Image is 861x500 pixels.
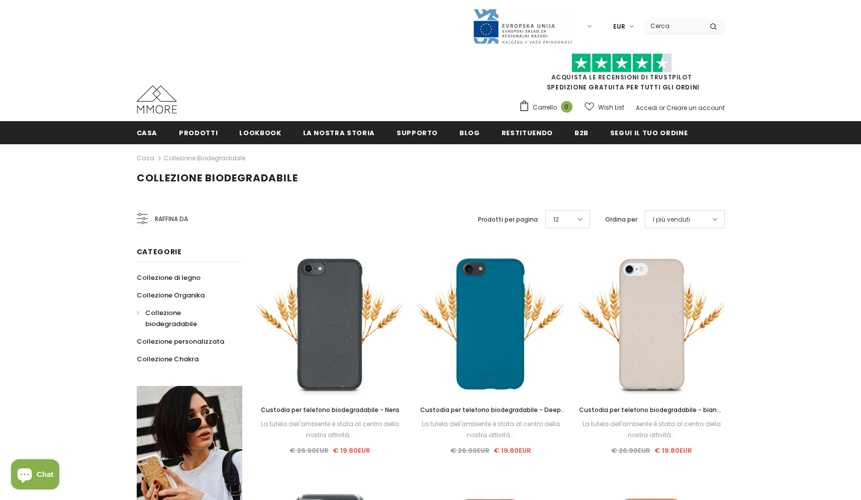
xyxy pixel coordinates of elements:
a: Collezione di legno [137,269,201,286]
span: 0 [561,101,572,113]
span: € 19.80EUR [494,446,531,455]
span: I più venduti [653,215,690,225]
span: Lookbook [239,128,281,138]
a: Prodotti [179,121,218,144]
span: or [659,104,665,112]
span: Collezione personalizzata [137,337,224,346]
span: Custodia per telefono biodegradabile - bianco naturale [579,406,724,425]
span: Collezione di legno [137,273,201,282]
a: Collezione biodegradabile [164,154,245,162]
a: Custodia per telefono biodegradabile - bianco naturale [579,405,724,416]
a: Accedi [636,104,657,112]
span: Carrello [533,103,557,113]
span: Restituendo [502,128,553,138]
span: € 19.80EUR [333,446,370,455]
span: € 26.90EUR [450,446,490,455]
span: Wish List [598,103,624,113]
a: Collezione biodegradabile [137,304,231,333]
a: Collezione Organika [137,286,205,304]
span: Casa [137,128,158,138]
div: La tutela dell'ambiente è stata al centro della nostra attività... [257,419,403,441]
a: B2B [575,121,589,144]
div: La tutela dell'ambiente è stata al centro della nostra attività... [418,419,563,441]
img: Javni Razpis [472,8,573,45]
input: Search Site [644,19,702,33]
span: Raffina da [155,214,188,225]
a: Casa [137,121,158,144]
img: Casi MMORE [137,85,177,114]
span: Segui il tuo ordine [610,128,688,138]
span: Custodia per telefono biodegradabile - Deep Sea Blue [420,406,565,425]
span: SPEDIZIONE GRATUITA PER TUTTI GLI ORDINI [519,58,725,91]
a: Blog [459,121,480,144]
span: Categorie [137,247,182,257]
span: B2B [575,128,589,138]
a: Carrello 0 [519,100,578,115]
span: Blog [459,128,480,138]
span: Collezione Chakra [137,354,199,364]
span: supporto [397,128,438,138]
a: Casa [137,152,154,164]
span: 12 [553,215,559,225]
span: Collezione biodegradabile [145,308,197,329]
label: Ordina per [605,215,637,225]
a: Restituendo [502,121,553,144]
span: € 26.90EUR [290,446,329,455]
span: € 19.80EUR [654,446,692,455]
span: Collezione biodegradabile [137,171,298,185]
a: Collezione personalizzata [137,333,224,350]
a: Lookbook [239,121,281,144]
span: EUR [613,22,625,32]
a: Collezione Chakra [137,350,199,368]
a: Segui il tuo ordine [610,121,688,144]
a: Acquista le recensioni di TrustPilot [551,73,692,81]
a: supporto [397,121,438,144]
span: La nostra storia [303,128,375,138]
a: Wish List [585,98,624,116]
label: Prodotti per pagina [478,215,538,225]
inbox-online-store-chat: Shopify online store chat [8,459,62,492]
a: Creare un account [666,104,725,112]
div: La tutela dell'ambiente è stata al centro della nostra attività... [579,419,724,441]
span: € 26.90EUR [611,446,650,455]
img: Fidati di Pilot Stars [571,53,672,73]
span: Collezione Organika [137,290,205,300]
span: Custodia per telefono biodegradabile - Nera [261,406,399,414]
a: Javni Razpis [472,22,573,30]
a: La nostra storia [303,121,375,144]
a: Custodia per telefono biodegradabile - Nera [257,405,403,416]
span: Prodotti [179,128,218,138]
a: Custodia per telefono biodegradabile - Deep Sea Blue [418,405,563,416]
